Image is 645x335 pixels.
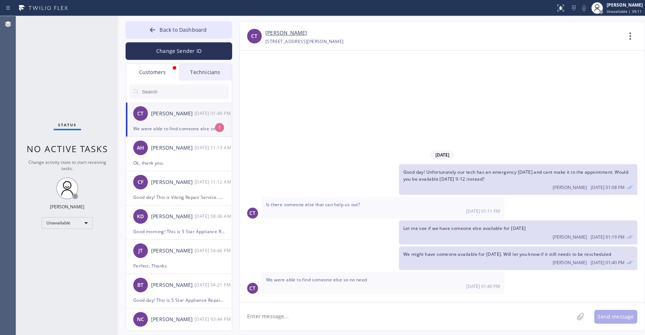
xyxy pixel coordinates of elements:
span: Change activity state to start receiving tasks. [28,159,106,172]
span: CF [138,178,143,186]
span: JT [138,247,143,255]
span: [DATE] 01:08 PM [591,184,625,190]
span: AH [137,144,144,152]
div: 10/02/2025 9:21 AM [195,281,233,289]
div: Unavailable [42,217,93,229]
div: [PERSON_NAME] [151,144,195,152]
div: 10/03/2025 9:40 AM [195,109,233,118]
span: CT [251,32,257,41]
span: No active tasks [27,143,108,155]
div: 10/03/2025 9:36 AM [195,212,233,220]
span: Status [58,122,77,127]
div: Good day! This is Viking Repair Service. Unfortunately our tech isnt available [DATE] anymore. Wo... [133,193,224,201]
div: [PERSON_NAME] [151,109,195,118]
div: [PERSON_NAME] [151,212,195,221]
span: [DATE] 01:11 PM [466,208,500,214]
button: Mute [579,3,589,13]
span: [DATE] [430,150,454,159]
span: [DATE] 01:40 PM [466,283,500,289]
div: 1 [215,123,224,132]
span: We might have someone available for [DATE]. Will let you know if it still needs to be rescheduled [403,251,611,257]
div: 10/03/2025 9:40 AM [399,246,637,270]
div: We were able to find someone else so no need [133,124,224,133]
span: [DATE] 01:19 PM [591,234,625,240]
span: Is there someone else that can help us out? [266,201,360,208]
span: CT [249,284,256,293]
div: [PERSON_NAME] [151,281,195,289]
span: [PERSON_NAME] [553,259,587,266]
div: Technicians [179,64,232,81]
div: 10/03/2025 9:19 AM [399,220,637,244]
a: [PERSON_NAME] [265,29,307,37]
div: Good morning! This is 5 Star Appliance Repair. Unfortunately our tech still isn't available [DATE... [133,227,224,236]
span: BT [137,281,143,289]
span: KD [137,212,144,221]
div: 10/03/2025 9:11 AM [262,197,504,219]
div: [PERSON_NAME] [151,178,195,186]
div: [PERSON_NAME] [151,315,195,324]
div: Good day! This is 5 Star Appliance Repair. Unfortunately we dont have a tech available on Sundays... [133,296,224,304]
input: Search [141,84,229,99]
div: Customers [126,64,179,81]
span: Back to Dashboard [160,26,207,33]
span: [PERSON_NAME] [553,184,587,190]
span: We were able to find someone else so no need [266,277,367,283]
button: Back to Dashboard [126,21,232,39]
span: Unavailable | 39:11 [607,9,642,14]
div: [PERSON_NAME] [151,247,195,255]
span: Let me see if we have someone else available for [DATE] [403,225,526,231]
span: CT [249,209,256,217]
div: 10/02/2025 9:44 AM [195,315,233,323]
span: NC [137,315,144,324]
div: 10/03/2025 9:12 AM [195,178,233,186]
button: Send message [594,310,637,324]
div: [STREET_ADDRESS][PERSON_NAME] [265,37,344,46]
div: 10/03/2025 9:08 AM [399,164,637,195]
button: Change Sender ID [126,42,232,60]
span: Good day! Unfortunately our tech has an emergency [DATE] and cant make it to the appointment. Wou... [403,169,629,182]
span: [PERSON_NAME] [553,234,587,240]
div: 10/02/2025 9:46 AM [195,246,233,255]
span: [DATE] 01:40 PM [591,259,625,266]
div: Perfect. Thanks [133,262,224,270]
div: [PERSON_NAME] [607,2,643,8]
div: Ok, thank you. [133,159,224,167]
div: 10/03/2025 9:40 AM [262,272,504,294]
span: CT [137,109,143,118]
div: [PERSON_NAME] [50,204,84,210]
div: 10/03/2025 9:13 AM [195,143,233,152]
